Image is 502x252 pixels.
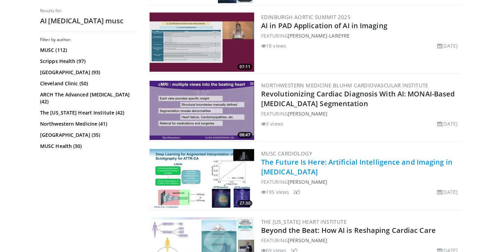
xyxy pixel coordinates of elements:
p: Results for: [40,8,138,14]
span: 27:30 [237,200,252,206]
div: FEATURING [261,110,461,117]
a: [GEOGRAPHIC_DATA] (93) [40,69,136,76]
span: 07:11 [237,64,252,70]
a: 07:11 [150,13,254,72]
a: Edinburgh Aortic Summit 2025 [261,14,351,21]
a: MUSC (112) [40,47,136,54]
a: The Future Is Here: Artificial Intelligence and Imaging in [MEDICAL_DATA] [261,157,452,176]
span: 08:47 [237,132,252,138]
li: 2 [293,188,300,196]
a: The [US_STATE] Heart Institute [261,218,347,225]
a: MUSC Health (30) [40,143,136,150]
li: [DATE] [437,42,458,49]
li: 195 views [261,188,289,196]
li: [DATE] [437,120,458,127]
a: AI in PAD Application of AI in Imaging [261,21,387,30]
a: [GEOGRAPHIC_DATA] (35) [40,132,136,139]
a: 27:30 [150,149,254,208]
a: Beyond the Beat: How AI is Reshaping Cardiac Care [261,226,436,235]
img: 8a8048a8-1ae6-421c-99c9-a330f2116756.300x170_q85_crop-smart_upscale.jpg [150,13,254,72]
a: [PERSON_NAME]-Lareyre [288,32,350,39]
a: [PERSON_NAME] [288,179,327,185]
a: Cleveland Clinic (50) [40,80,136,87]
div: FEATURING [261,237,461,244]
h2: AI [MEDICAL_DATA] musc [40,16,138,25]
a: Northwestern Medicine Bluhm Cardiovascular Institute [261,82,428,89]
a: MUSC Cardiology [261,150,312,157]
a: Northwestern Medicine (41) [40,120,136,127]
a: The [US_STATE] Heart Institute (42) [40,109,136,116]
li: 3 views [261,120,283,127]
a: [PERSON_NAME] [288,110,327,117]
li: [DATE] [437,188,458,196]
a: Revolutionizing Cardiac Diagnosis With AI: MONAI-Based [MEDICAL_DATA] Segmentation [261,89,455,108]
h3: Filter by author: [40,37,138,42]
a: Scripps Health (97) [40,58,136,65]
div: FEATURING [261,178,461,186]
a: ARCH The Advanced [MEDICAL_DATA] (42) [40,91,136,105]
img: 4107daed-72e3-4e52-af5e-e1c4fa92a822.300x170_q85_crop-smart_upscale.jpg [150,81,254,140]
a: 08:47 [150,81,254,140]
div: FEATURING [261,32,461,39]
a: [PERSON_NAME] [288,237,327,244]
img: 7ab71248-3255-4544-a37f-b9dfb400cc66.300x170_q85_crop-smart_upscale.jpg [150,149,254,208]
li: 18 views [261,42,286,49]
